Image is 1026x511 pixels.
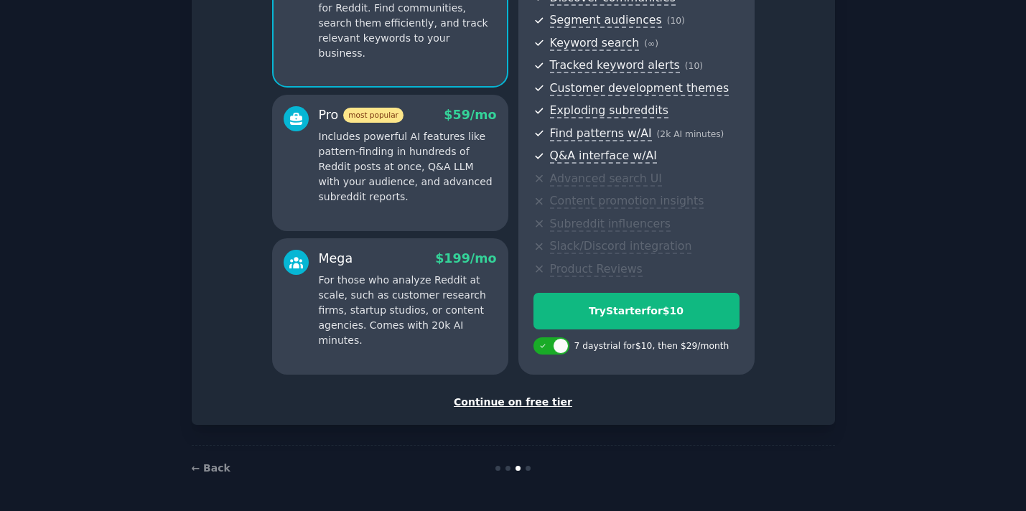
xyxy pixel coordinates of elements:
[550,58,680,73] span: Tracked keyword alerts
[550,36,640,51] span: Keyword search
[644,39,658,49] span: ( ∞ )
[550,126,652,141] span: Find patterns w/AI
[550,262,643,277] span: Product Reviews
[319,129,497,205] p: Includes powerful AI features like pattern-finding in hundreds of Reddit posts at once, Q&A LLM w...
[657,129,724,139] span: ( 2k AI minutes )
[435,251,496,266] span: $ 199 /mo
[192,462,230,474] a: ← Back
[319,273,497,348] p: For those who analyze Reddit at scale, such as customer research firms, startup studios, or conte...
[319,106,404,124] div: Pro
[574,340,729,353] div: 7 days trial for $10 , then $ 29 /month
[685,61,703,71] span: ( 10 )
[667,16,685,26] span: ( 10 )
[550,81,729,96] span: Customer development themes
[319,250,353,268] div: Mega
[444,108,496,122] span: $ 59 /mo
[207,395,820,410] div: Continue on free tier
[534,304,739,319] div: Try Starter for $10
[550,13,662,28] span: Segment audiences
[550,217,671,232] span: Subreddit influencers
[343,108,404,123] span: most popular
[550,172,662,187] span: Advanced search UI
[533,293,740,329] button: TryStarterfor$10
[550,149,657,164] span: Q&A interface w/AI
[550,103,668,118] span: Exploding subreddits
[550,194,704,209] span: Content promotion insights
[550,239,692,254] span: Slack/Discord integration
